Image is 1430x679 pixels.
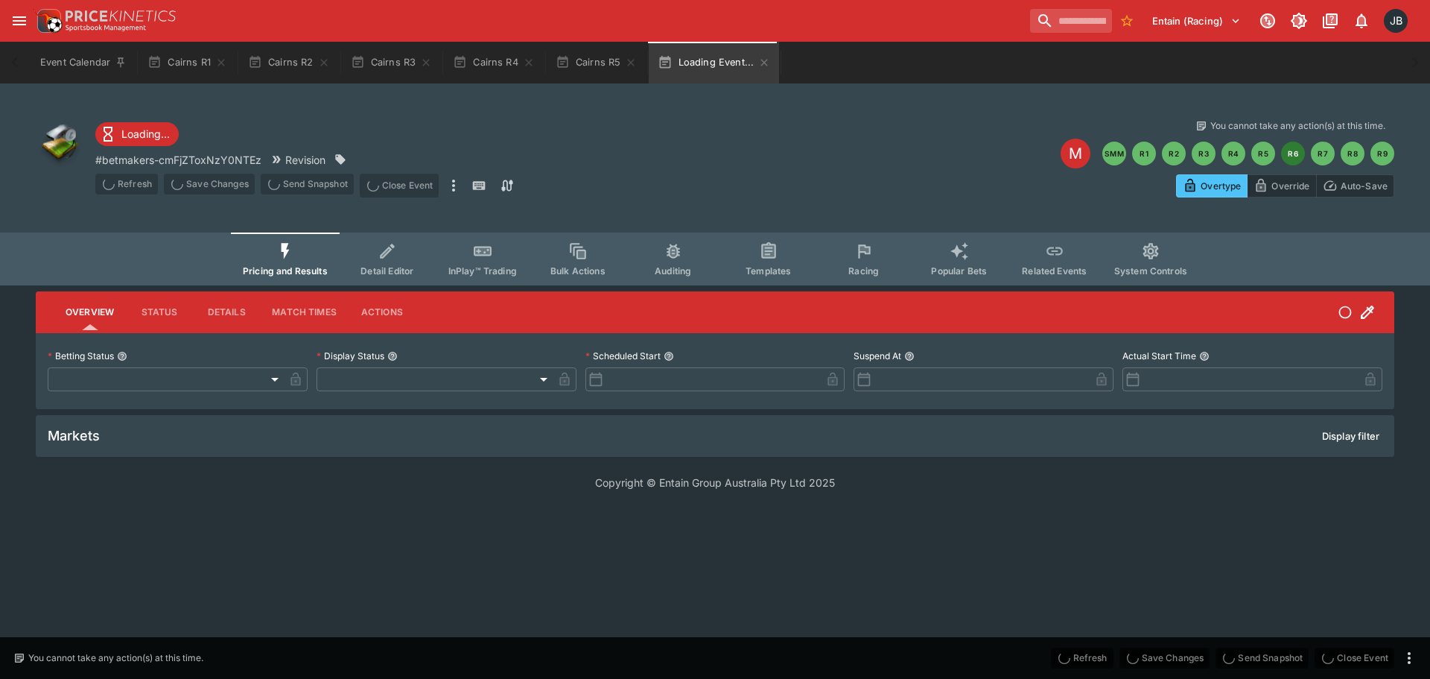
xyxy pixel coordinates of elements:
span: InPlay™ Trading [448,265,517,277]
button: Loading Event... [649,42,779,83]
button: Cairns R4 [444,42,544,83]
button: Details [193,294,260,330]
button: R1 [1132,142,1156,165]
p: Overtype [1201,178,1241,194]
button: Cairns R3 [342,42,442,83]
button: Betting Status [117,351,127,361]
span: Auditing [655,265,691,277]
button: R8 [1341,142,1364,165]
img: PriceKinetics Logo [33,6,63,36]
button: Match Times [260,294,349,330]
button: Display filter [1313,424,1388,448]
button: Status [126,294,193,330]
button: R6 [1281,142,1305,165]
p: You cannot take any action(s) at this time. [28,651,203,665]
button: R5 [1251,142,1275,165]
button: open drawer [6,7,33,34]
button: Documentation [1317,7,1344,34]
button: Scheduled Start [664,351,674,361]
img: PriceKinetics [66,10,176,22]
button: Notifications [1348,7,1375,34]
span: Bulk Actions [550,265,606,277]
button: more [445,174,463,198]
p: Loading... [121,126,170,142]
button: Suspend At [904,351,915,361]
button: more [1400,649,1418,667]
button: Select Tenant [1143,9,1250,33]
button: Overtype [1176,174,1248,198]
div: Edit Meeting [1061,139,1090,168]
p: Actual Start Time [1122,350,1196,362]
button: Event Calendar [31,42,136,83]
p: Display Status [317,350,384,362]
button: Auto-Save [1316,174,1394,198]
button: Connected to PK [1254,7,1281,34]
p: Revision [285,152,325,168]
button: Cairns R1 [139,42,236,83]
button: R4 [1221,142,1245,165]
p: You cannot take any action(s) at this time. [1210,119,1385,133]
p: Suspend At [854,350,901,362]
button: SMM [1102,142,1126,165]
nav: pagination navigation [1102,142,1394,165]
button: Actions [349,294,416,330]
button: R3 [1192,142,1215,165]
button: Actual Start Time [1199,351,1210,361]
button: Override [1247,174,1316,198]
p: Copy To Clipboard [95,152,261,168]
button: No Bookmarks [1115,9,1139,33]
p: Auto-Save [1341,178,1388,194]
button: R2 [1162,142,1186,165]
span: System Controls [1114,265,1187,277]
span: Pricing and Results [243,265,328,277]
img: Sportsbook Management [66,25,146,31]
button: Overview [54,294,126,330]
div: Event type filters [231,233,1199,285]
p: Override [1271,178,1309,194]
p: Betting Status [48,350,114,362]
p: Scheduled Start [585,350,661,362]
span: Templates [746,265,791,277]
span: Related Events [1022,265,1087,277]
img: other.png [36,119,83,167]
h5: Markets [48,427,100,444]
span: Detail Editor [360,265,413,277]
button: R9 [1370,142,1394,165]
div: Start From [1176,174,1394,198]
span: Racing [848,265,879,277]
button: Display Status [387,351,398,361]
button: Cairns R5 [547,42,646,83]
button: Toggle light/dark mode [1286,7,1312,34]
button: Josh Brown [1379,4,1412,37]
div: Josh Brown [1384,9,1408,33]
input: search [1030,9,1112,33]
button: R7 [1311,142,1335,165]
span: Popular Bets [931,265,987,277]
button: Cairns R2 [239,42,339,83]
